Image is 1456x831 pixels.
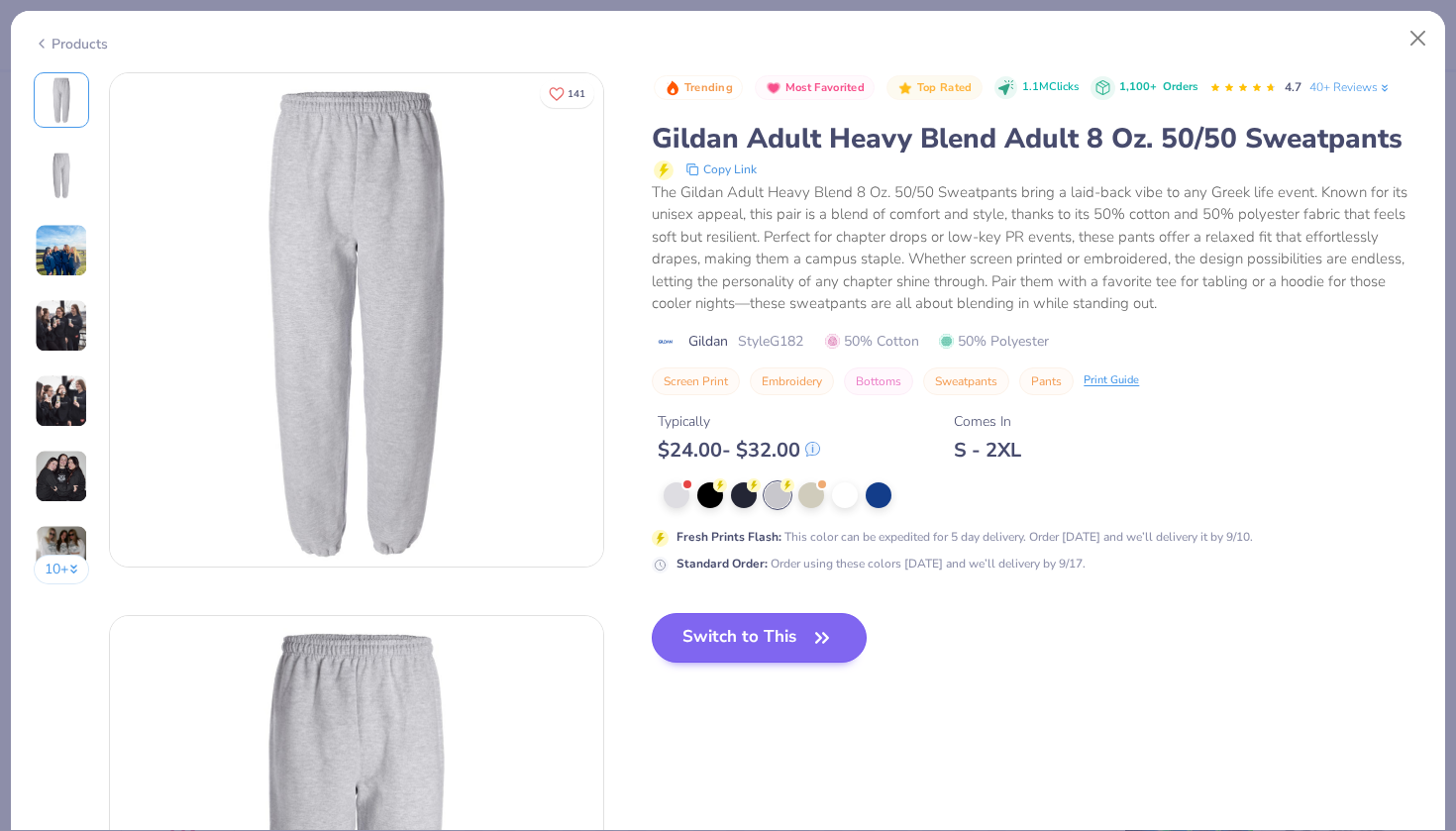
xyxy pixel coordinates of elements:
[38,152,85,199] img: Back
[654,75,743,101] button: Badge Button
[825,331,919,352] span: 50% Cotton
[954,411,1021,432] div: Comes In
[35,374,88,428] img: User generated content
[1084,372,1139,389] div: Print Guide
[35,450,88,503] img: User generated content
[568,89,585,99] span: 141
[676,528,1253,546] div: This color can be expedited for 5 day delivery. Order [DATE] and we’ll delivery it by 9/10.
[35,525,88,578] img: User generated content
[35,299,88,353] img: User generated content
[652,334,678,350] img: brand logo
[676,556,768,571] strong: Standard Order :
[897,80,913,96] img: Top Rated sort
[652,613,867,663] button: Switch to This
[110,73,603,567] img: Front
[1209,72,1277,104] div: 4.7 Stars
[676,529,781,545] strong: Fresh Prints Flash :
[954,438,1021,463] div: S - 2XL
[665,80,680,96] img: Trending sort
[738,331,803,352] span: Style G182
[652,181,1422,315] div: The Gildan Adult Heavy Blend 8 Oz. 50/50 Sweatpants bring a laid-back vibe to any Greek life even...
[766,80,781,96] img: Most Favorited sort
[785,82,865,93] span: Most Favorited
[34,555,90,584] button: 10+
[38,76,85,124] img: Front
[652,367,740,395] button: Screen Print
[676,555,1086,572] div: Order using these colors [DATE] and we’ll delivery by 9/17.
[1163,79,1197,94] span: Orders
[540,79,594,108] button: Like
[688,331,728,352] span: Gildan
[679,157,763,181] button: copy to clipboard
[658,438,820,463] div: $ 24.00 - $ 32.00
[923,367,1009,395] button: Sweatpants
[1309,78,1392,96] a: 40+ Reviews
[750,367,834,395] button: Embroidery
[684,82,733,93] span: Trending
[1400,20,1437,57] button: Close
[1119,79,1197,96] div: 1,100+
[755,75,875,101] button: Badge Button
[844,367,913,395] button: Bottoms
[35,224,88,277] img: User generated content
[1022,79,1079,96] span: 1.1M Clicks
[658,411,820,432] div: Typically
[939,331,1049,352] span: 50% Polyester
[652,120,1422,157] div: Gildan Adult Heavy Blend Adult 8 Oz. 50/50 Sweatpants
[1019,367,1074,395] button: Pants
[34,34,108,54] div: Products
[1285,79,1301,95] span: 4.7
[917,82,973,93] span: Top Rated
[886,75,982,101] button: Badge Button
